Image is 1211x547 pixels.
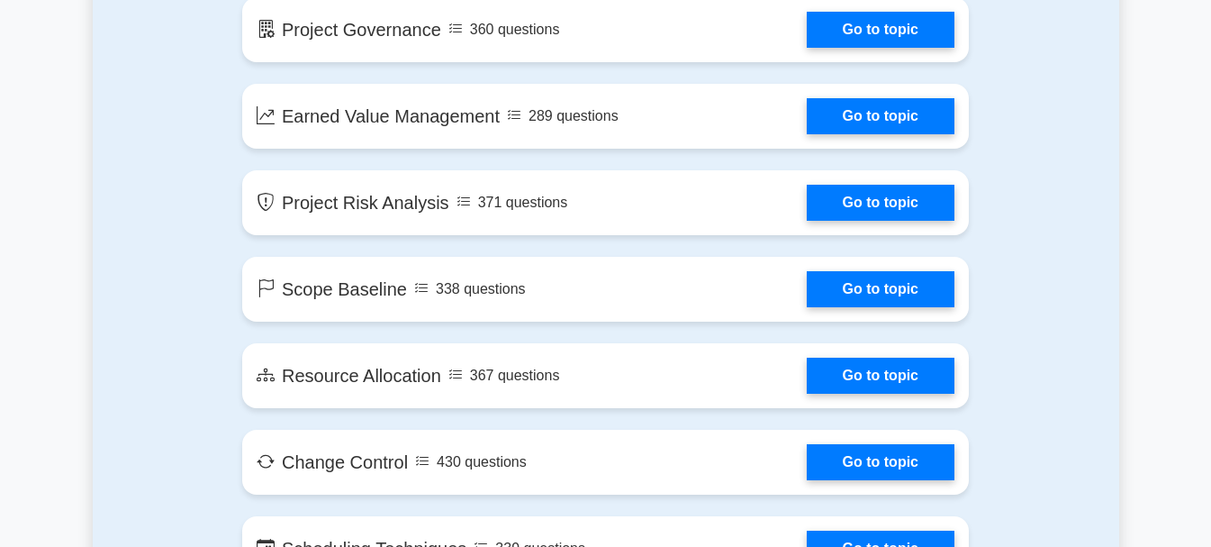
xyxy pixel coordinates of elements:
[807,358,954,394] a: Go to topic
[807,271,954,307] a: Go to topic
[807,12,954,48] a: Go to topic
[807,444,954,480] a: Go to topic
[807,185,954,221] a: Go to topic
[807,98,954,134] a: Go to topic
